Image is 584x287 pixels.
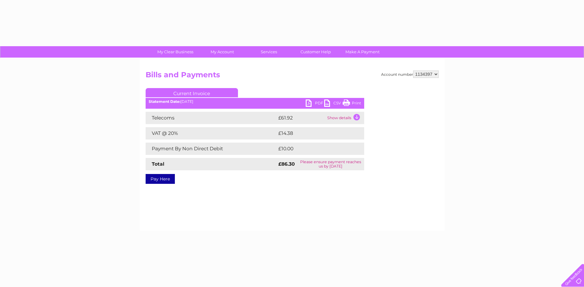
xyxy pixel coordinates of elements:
[343,99,361,108] a: Print
[290,46,341,58] a: Customer Help
[337,46,388,58] a: Make A Payment
[146,99,364,104] div: [DATE]
[146,112,277,124] td: Telecoms
[146,143,277,155] td: Payment By Non Direct Debit
[146,127,277,139] td: VAT @ 20%
[297,158,364,170] td: Please ensure payment reaches us by [DATE]
[306,99,324,108] a: PDF
[381,71,439,78] div: Account number
[326,112,364,124] td: Show details
[149,99,180,104] b: Statement Date:
[277,127,351,139] td: £14.38
[150,46,201,58] a: My Clear Business
[324,99,343,108] a: CSV
[278,161,295,167] strong: £86.30
[197,46,248,58] a: My Account
[152,161,164,167] strong: Total
[146,88,238,97] a: Current Invoice
[277,143,352,155] td: £10.00
[146,71,439,82] h2: Bills and Payments
[146,174,175,184] a: Pay Here
[244,46,294,58] a: Services
[277,112,326,124] td: £61.92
